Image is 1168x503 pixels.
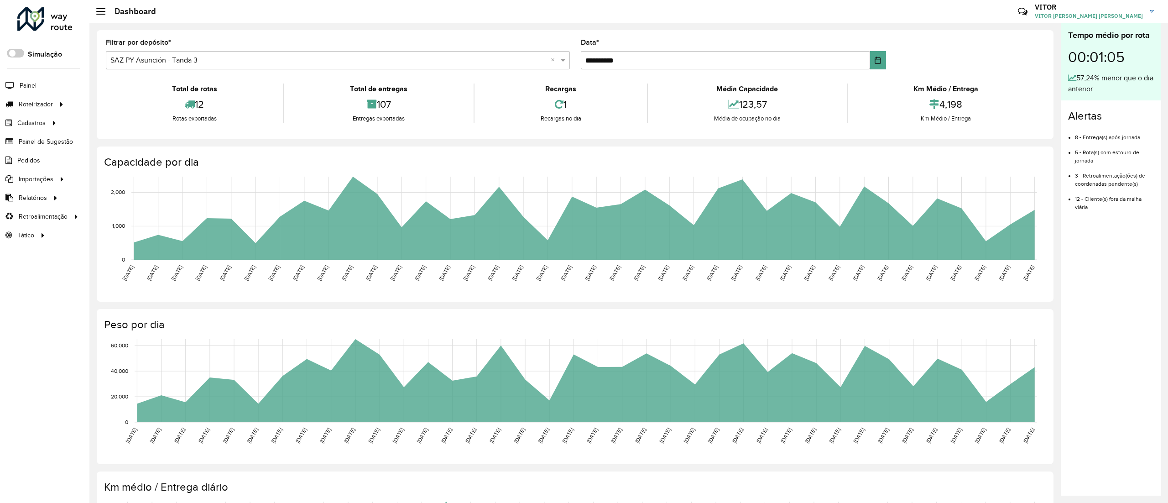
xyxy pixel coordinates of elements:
[173,427,186,444] text: [DATE]
[146,264,159,282] text: [DATE]
[104,481,1044,494] h4: Km médio / Entrega diário
[1075,126,1154,141] li: 8 - Entrega(s) após jornada
[828,427,841,444] text: [DATE]
[462,264,475,282] text: [DATE]
[267,264,281,282] text: [DATE]
[779,264,792,282] text: [DATE]
[488,427,501,444] text: [DATE]
[416,427,429,444] text: [DATE]
[111,342,128,348] text: 60,000
[730,264,743,282] text: [DATE]
[803,264,816,282] text: [DATE]
[561,427,574,444] text: [DATE]
[876,427,890,444] text: [DATE]
[477,84,645,94] div: Recargas
[389,264,402,282] text: [DATE]
[632,264,646,282] text: [DATE]
[585,427,599,444] text: [DATE]
[949,427,963,444] text: [DATE]
[105,6,156,16] h2: Dashboard
[28,49,62,60] label: Simulação
[998,427,1011,444] text: [DATE]
[1068,73,1154,94] div: 57,24% menor que o dia anterior
[286,114,471,123] div: Entregas exportadas
[850,94,1042,114] div: 4,198
[219,264,232,282] text: [DATE]
[876,264,889,282] text: [DATE]
[537,427,550,444] text: [DATE]
[19,137,73,147] span: Painel de Sugestão
[365,264,378,282] text: [DATE]
[998,264,1011,282] text: [DATE]
[121,264,135,282] text: [DATE]
[367,427,381,444] text: [DATE]
[270,427,283,444] text: [DATE]
[111,189,125,195] text: 2,000
[19,193,47,203] span: Relatórios
[106,37,171,48] label: Filtrar por depósito
[683,427,696,444] text: [DATE]
[197,427,210,444] text: [DATE]
[1068,29,1154,42] div: Tempo médio por rota
[438,264,451,282] text: [DATE]
[974,427,987,444] text: [DATE]
[707,427,720,444] text: [DATE]
[551,55,558,66] span: Clear all
[513,427,526,444] text: [DATE]
[973,264,986,282] text: [DATE]
[125,427,138,444] text: [DATE]
[650,114,844,123] div: Média de ocupação no dia
[391,427,405,444] text: [DATE]
[650,94,844,114] div: 123,57
[901,427,914,444] text: [DATE]
[108,94,281,114] div: 12
[111,368,128,374] text: 40,000
[286,94,471,114] div: 107
[17,231,34,240] span: Tático
[19,100,53,109] span: Roteirizador
[340,264,354,282] text: [DATE]
[535,264,548,282] text: [DATE]
[108,84,281,94] div: Total de rotas
[900,264,913,282] text: [DATE]
[108,114,281,123] div: Rotas exportadas
[17,156,40,165] span: Pedidos
[20,81,36,90] span: Painel
[1068,110,1154,123] h4: Alertas
[243,264,256,282] text: [DATE]
[1022,427,1035,444] text: [DATE]
[581,37,599,48] label: Data
[608,264,621,282] text: [DATE]
[221,427,235,444] text: [DATE]
[804,427,817,444] text: [DATE]
[610,427,623,444] text: [DATE]
[1075,188,1154,211] li: 12 - Cliente(s) fora da malha viária
[440,427,453,444] text: [DATE]
[650,84,844,94] div: Média Capacidade
[111,393,128,399] text: 20,000
[1068,42,1154,73] div: 00:01:05
[194,264,208,282] text: [DATE]
[658,427,672,444] text: [DATE]
[246,427,259,444] text: [DATE]
[779,427,793,444] text: [DATE]
[112,223,125,229] text: 1,000
[318,427,332,444] text: [DATE]
[1035,3,1143,11] h3: VITOR
[850,84,1042,94] div: Km Médio / Entrega
[294,427,308,444] text: [DATE]
[1022,264,1035,282] text: [DATE]
[755,427,768,444] text: [DATE]
[122,257,125,262] text: 0
[1035,12,1143,20] span: VITOR [PERSON_NAME] [PERSON_NAME]
[104,156,1044,169] h4: Capacidade por dia
[657,264,670,282] text: [DATE]
[584,264,597,282] text: [DATE]
[477,114,645,123] div: Recargas no dia
[19,212,68,221] span: Retroalimentação
[949,264,962,282] text: [DATE]
[477,94,645,114] div: 1
[413,264,427,282] text: [DATE]
[850,114,1042,123] div: Km Médio / Entrega
[343,427,356,444] text: [DATE]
